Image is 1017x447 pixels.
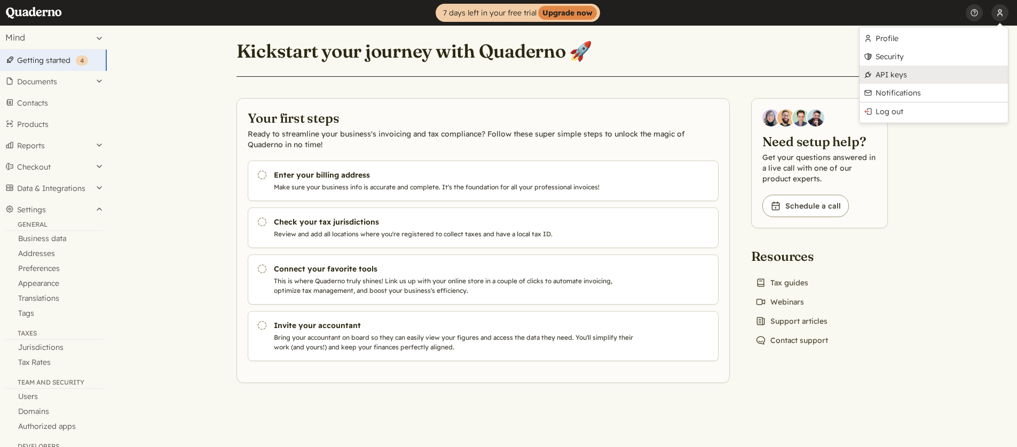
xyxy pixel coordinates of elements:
a: Profile [860,29,1008,47]
img: Ivo Oltmans, Business Developer at Quaderno [792,109,809,126]
a: Tax guides [751,275,813,290]
strong: Upgrade now [538,6,597,20]
a: Contact support [751,333,832,348]
p: Bring your accountant on board so they can easily view your figures and access the data they need... [274,333,638,352]
p: Ready to streamline your business's invoicing and tax compliance? Follow these super simple steps... [248,129,719,150]
p: Make sure your business info is accurate and complete. It's the foundation for all your professio... [274,182,638,192]
div: Team and security [4,378,103,389]
img: Javier Rubio, DevRel at Quaderno [807,109,824,126]
img: Diana Carrasco, Account Executive at Quaderno [762,109,779,126]
a: Enter your billing address Make sure your business info is accurate and complete. It's the founda... [248,161,719,201]
h3: Connect your favorite tools [274,264,638,274]
a: Schedule a call [762,195,849,217]
h3: Check your tax jurisdictions [274,217,638,227]
h1: Kickstart your journey with Quaderno 🚀 [236,39,593,63]
a: Log out [860,102,1008,121]
div: Taxes [4,329,103,340]
a: Support articles [751,314,832,329]
h2: Your first steps [248,109,719,126]
div: General [4,220,103,231]
a: Invite your accountant Bring your accountant on board so they can easily view your figures and ac... [248,311,719,361]
a: API keys [860,66,1008,84]
h2: Resources [751,248,832,265]
a: Notifications [860,84,1008,102]
a: Check your tax jurisdictions Review and add all locations where you're registered to collect taxe... [248,207,719,248]
p: Review and add all locations where you're registered to collect taxes and have a local tax ID. [274,229,638,239]
a: Connect your favorite tools This is where Quaderno truly shines! Link us up with your online stor... [248,254,719,305]
p: This is where Quaderno truly shines! Link us up with your online store in a couple of clicks to a... [274,276,638,296]
a: Webinars [751,294,808,309]
p: Get your questions answered in a live call with one of our product experts. [762,152,877,184]
img: Jairo Fumero, Account Executive at Quaderno [777,109,794,126]
h3: Invite your accountant [274,320,638,331]
span: 4 [80,57,84,65]
a: Security [860,47,1008,66]
h2: Need setup help? [762,133,877,150]
a: 7 days left in your free trialUpgrade now [436,4,600,22]
h3: Enter your billing address [274,170,638,180]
